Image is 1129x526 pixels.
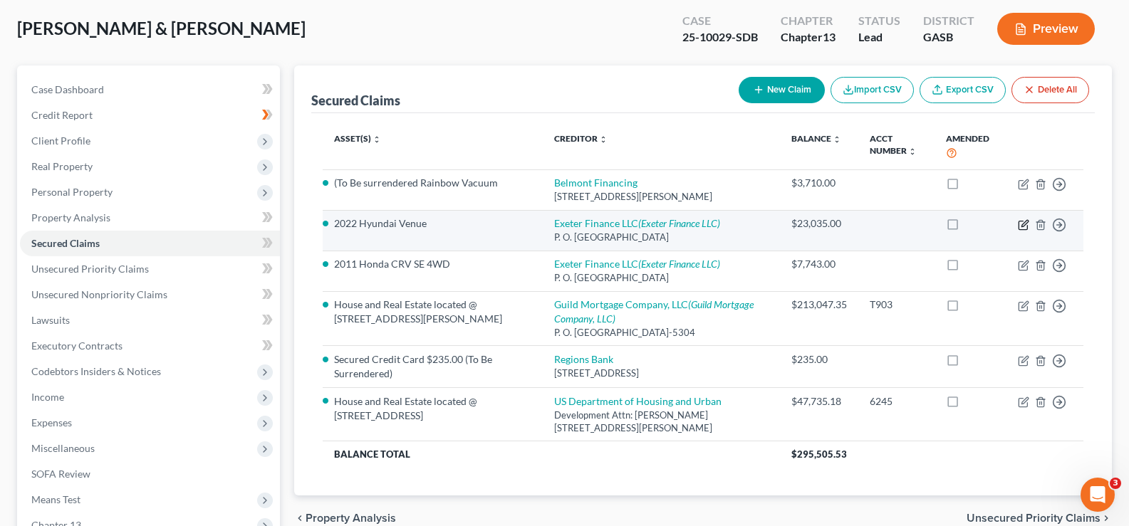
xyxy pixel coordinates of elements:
div: Secured Claims [311,92,400,109]
li: 2011 Honda CRV SE 4WD [334,257,531,271]
button: Delete All [1011,77,1089,103]
div: GASB [923,29,974,46]
button: chevron_left Property Analysis [294,512,396,524]
button: Import CSV [831,77,914,103]
i: unfold_more [373,135,381,144]
span: Unsecured Priority Claims [967,512,1101,524]
li: House and Real Estate located @ [STREET_ADDRESS] [334,394,531,423]
a: Regions Bank [554,353,613,365]
span: Property Analysis [306,512,396,524]
i: unfold_more [833,135,841,144]
span: Unsecured Priority Claims [31,263,149,275]
span: Lawsuits [31,314,70,326]
li: (To Be surrendered Rainbow Vacuum [334,176,531,190]
span: Secured Claims [31,237,100,249]
a: Balance unfold_more [791,133,841,144]
a: SOFA Review [20,461,280,487]
i: unfold_more [908,147,917,156]
a: Lawsuits [20,307,280,333]
i: chevron_right [1101,512,1112,524]
li: 2022 Hyundai Venue [334,216,531,231]
div: Development Attn: [PERSON_NAME] [STREET_ADDRESS][PERSON_NAME] [554,409,769,435]
i: unfold_more [599,135,608,144]
span: Unsecured Nonpriority Claims [31,288,167,300]
a: Acct Number unfold_more [870,133,917,156]
i: (Exeter Finance LLC) [638,258,720,270]
div: Case [682,13,758,29]
a: Asset(s) unfold_more [334,133,381,144]
div: $7,743.00 [791,257,847,271]
a: Exeter Finance LLC(Exeter Finance LLC) [554,258,720,270]
div: District [923,13,974,29]
span: Income [31,391,64,403]
span: [PERSON_NAME] & [PERSON_NAME] [17,18,306,38]
div: T903 [870,298,923,312]
a: US Department of Housing and Urban [554,395,722,407]
button: New Claim [739,77,825,103]
div: 25-10029-SDB [682,29,758,46]
a: Guild Mortgage Company, LLC(Guild Mortgage Company, LLC) [554,298,754,325]
i: chevron_left [294,512,306,524]
span: Case Dashboard [31,83,104,95]
i: (Exeter Finance LLC) [638,217,720,229]
li: Secured Credit Card $235.00 (To Be Surrendered) [334,352,531,381]
span: Real Property [31,160,93,172]
div: Status [858,13,900,29]
button: Preview [997,13,1095,45]
span: 3 [1110,478,1121,489]
a: Creditor unfold_more [554,133,608,144]
div: Chapter [781,13,836,29]
th: Balance Total [323,441,780,467]
span: Codebtors Insiders & Notices [31,365,161,377]
div: Lead [858,29,900,46]
div: $235.00 [791,352,847,367]
div: [STREET_ADDRESS][PERSON_NAME] [554,190,769,204]
a: Belmont Financing [554,177,638,189]
span: Property Analysis [31,211,110,223]
div: [STREET_ADDRESS] [554,367,769,380]
div: Chapter [781,29,836,46]
li: House and Real Estate located @ [STREET_ADDRESS][PERSON_NAME] [334,298,531,326]
a: Property Analysis [20,205,280,231]
span: Means Test [31,493,80,505]
div: $213,047.35 [791,298,847,312]
span: Client Profile [31,135,90,147]
div: $3,710.00 [791,176,847,190]
span: Expenses [31,416,72,428]
a: Exeter Finance LLC(Exeter Finance LLC) [554,217,720,229]
div: P. O. [GEOGRAPHIC_DATA] [554,271,769,285]
div: P. O. [GEOGRAPHIC_DATA]-5304 [554,326,769,340]
a: Secured Claims [20,231,280,256]
a: Executory Contracts [20,333,280,359]
button: Unsecured Priority Claims chevron_right [967,512,1112,524]
a: Export CSV [920,77,1006,103]
div: 6245 [870,394,923,409]
span: Personal Property [31,186,113,198]
a: Case Dashboard [20,77,280,102]
a: Unsecured Priority Claims [20,256,280,282]
span: Credit Report [31,109,93,121]
div: P. O. [GEOGRAPHIC_DATA] [554,231,769,244]
a: Unsecured Nonpriority Claims [20,282,280,307]
span: 13 [823,30,836,43]
div: $23,035.00 [791,216,847,231]
th: Amended [935,125,1006,169]
span: Executory Contracts [31,340,123,352]
span: Miscellaneous [31,442,95,454]
iframe: Intercom live chat [1081,478,1115,512]
span: $295,505.53 [791,448,847,460]
a: Credit Report [20,102,280,128]
div: $47,735.18 [791,394,847,409]
span: SOFA Review [31,468,90,480]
